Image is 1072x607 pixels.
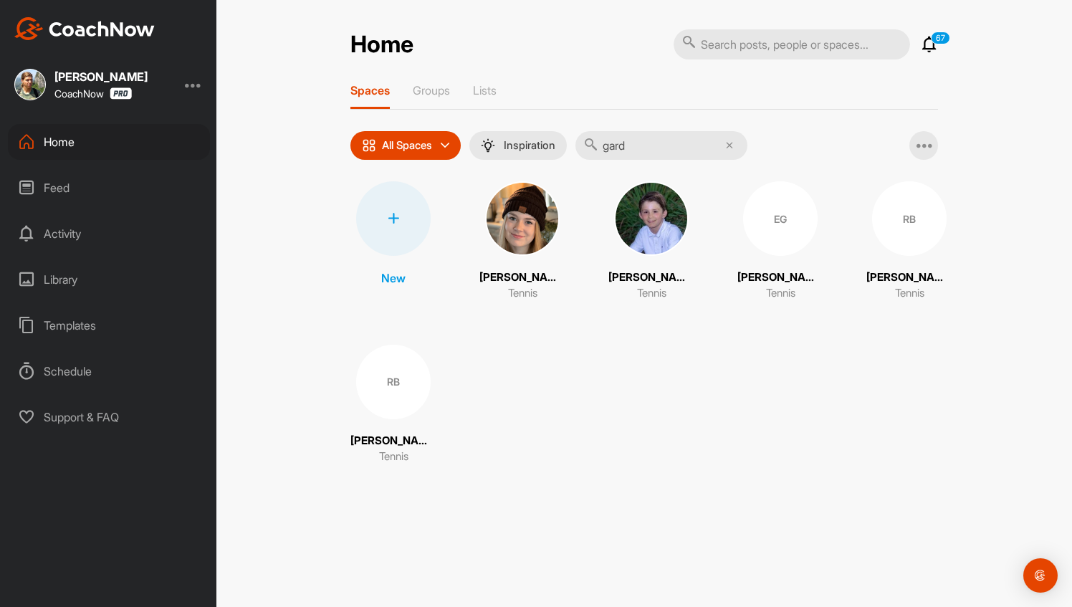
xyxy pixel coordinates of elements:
[931,32,950,44] p: 67
[8,170,210,206] div: Feed
[504,140,555,151] p: Inspiration
[379,449,408,465] p: Tennis
[8,262,210,297] div: Library
[350,433,436,449] p: [PERSON_NAME]
[54,71,148,82] div: [PERSON_NAME]
[473,83,497,97] p: Lists
[485,181,560,256] img: square_4e053670dad34efea34f9169f588a951.jpg
[362,138,376,153] img: icon
[866,269,952,286] p: [PERSON_NAME]
[8,307,210,343] div: Templates
[8,353,210,389] div: Schedule
[110,87,132,100] img: CoachNow Pro
[8,124,210,160] div: Home
[637,285,666,302] p: Tennis
[8,399,210,435] div: Support & FAQ
[14,69,46,100] img: square_ccd81d06ed05938adfd9eb6cc20d0ca8.jpg
[866,181,952,302] a: RB[PERSON_NAME]Tennis
[575,131,747,160] input: Search...
[413,83,450,97] p: Groups
[508,285,537,302] p: Tennis
[1023,558,1058,593] div: Open Intercom Messenger
[743,181,818,256] div: EG
[872,181,947,256] div: RB
[350,83,390,97] p: Spaces
[8,216,210,252] div: Activity
[479,181,565,302] a: [PERSON_NAME]Tennis
[737,269,823,286] p: [PERSON_NAME]
[350,345,436,465] a: RB[PERSON_NAME]Tennis
[481,138,495,153] img: menuIcon
[350,31,413,59] h2: Home
[608,269,694,286] p: [PERSON_NAME] Gardality
[356,345,431,419] div: RB
[54,87,132,100] div: CoachNow
[608,181,694,302] a: [PERSON_NAME] GardalityTennis
[737,181,823,302] a: EG[PERSON_NAME]Tennis
[766,285,795,302] p: Tennis
[895,285,924,302] p: Tennis
[674,29,910,59] input: Search posts, people or spaces...
[382,140,432,151] p: All Spaces
[381,269,406,287] p: New
[14,17,155,40] img: CoachNow
[479,269,565,286] p: [PERSON_NAME]
[614,181,689,256] img: square_0ca3f8f666f6b6598e187ce65746c5ec.jpg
